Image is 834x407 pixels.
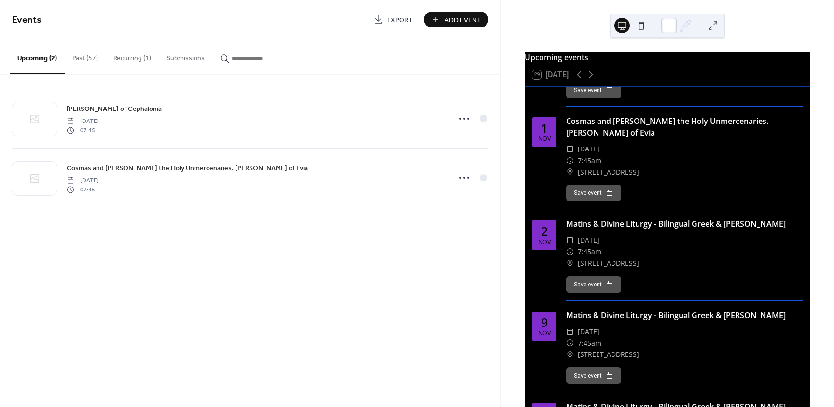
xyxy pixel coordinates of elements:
div: Cosmas and [PERSON_NAME] the Holy Unmercenaries. [PERSON_NAME] of Evia [566,115,803,138]
button: Save event [566,185,621,201]
span: Events [12,11,42,29]
a: [PERSON_NAME] of Cephalonia [67,103,162,114]
a: [STREET_ADDRESS] [578,349,639,360]
span: [DATE] [578,234,599,246]
span: 7:45am [578,246,601,258]
div: ​ [566,326,574,338]
span: [DATE] [578,326,599,338]
div: Nov [538,136,551,142]
button: Recurring (1) [106,39,159,73]
span: 7:45am [578,338,601,349]
span: 7:45am [578,155,601,166]
div: Nov [538,239,551,245]
div: 9 [541,316,548,328]
span: [PERSON_NAME] of Cephalonia [67,104,162,114]
div: ​ [566,258,574,269]
button: Submissions [159,39,212,73]
div: ​ [566,143,574,155]
div: ​ [566,246,574,258]
a: [STREET_ADDRESS] [578,166,639,178]
button: Upcoming (2) [10,39,65,74]
div: Upcoming events [525,52,810,63]
button: Save event [566,367,621,384]
div: Nov [538,330,551,337]
span: 07:45 [67,126,99,135]
span: [DATE] [578,143,599,155]
span: Cosmas and [PERSON_NAME] the Holy Unmercenaries. [PERSON_NAME] of Evia [67,163,308,174]
div: ​ [566,166,574,178]
a: [STREET_ADDRESS] [578,258,639,269]
span: [DATE] [67,176,99,185]
a: Export [366,12,420,27]
button: Past (57) [65,39,106,73]
button: Save event [566,276,621,293]
span: Add Event [445,15,481,25]
div: ​ [566,338,574,349]
button: Add Event [424,12,488,27]
div: Matins & Divine Liturgy - Bilingual Greek & [PERSON_NAME] [566,218,803,230]
div: 1 [541,122,548,134]
span: 07:45 [67,185,99,194]
div: ​ [566,349,574,360]
div: 2 [541,225,548,237]
a: Cosmas and [PERSON_NAME] the Holy Unmercenaries. [PERSON_NAME] of Evia [67,163,308,174]
span: [DATE] [67,117,99,126]
div: Matins & Divine Liturgy - Bilingual Greek & [PERSON_NAME] [566,310,803,321]
button: Save event [566,82,621,98]
div: ​ [566,155,574,166]
div: ​ [566,234,574,246]
span: Export [387,15,413,25]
